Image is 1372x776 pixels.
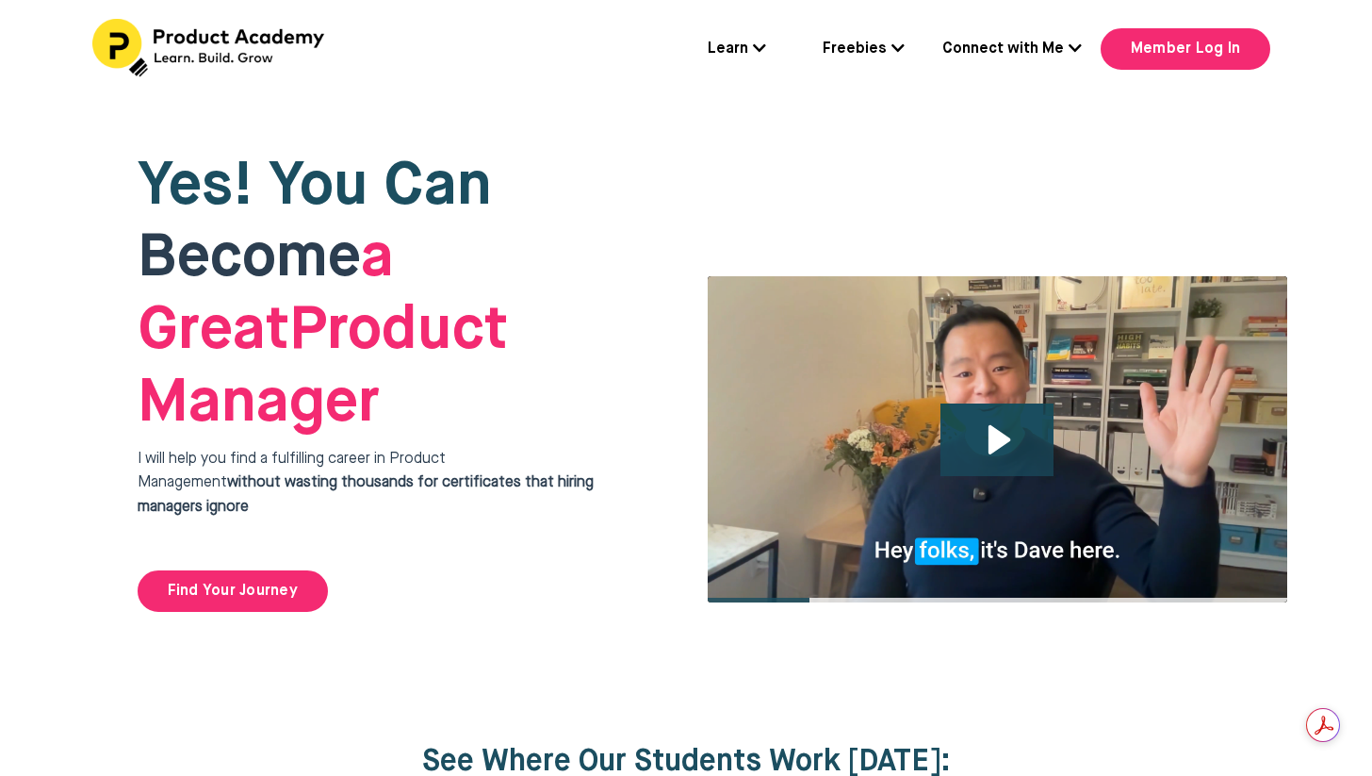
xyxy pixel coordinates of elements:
[138,475,594,515] strong: without wasting thousands for certificates that hiring managers ignore
[708,38,766,62] a: Learn
[940,404,1054,476] button: Play Video: file-uploads/sites/127338/video/4ffeae-3e1-a2cd-5ad6-eac528a42_Why_I_built_product_ac...
[138,228,394,361] strong: a Great
[1101,28,1270,70] a: Member Log In
[138,452,594,515] span: I will help you find a fulfilling career in Product Management
[823,38,905,62] a: Freebies
[138,228,361,289] span: Become
[92,19,328,77] img: Header Logo
[138,570,328,612] a: Find Your Journey
[942,38,1082,62] a: Connect with Me
[138,157,492,217] span: Yes! You Can
[138,228,508,434] span: Product Manager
